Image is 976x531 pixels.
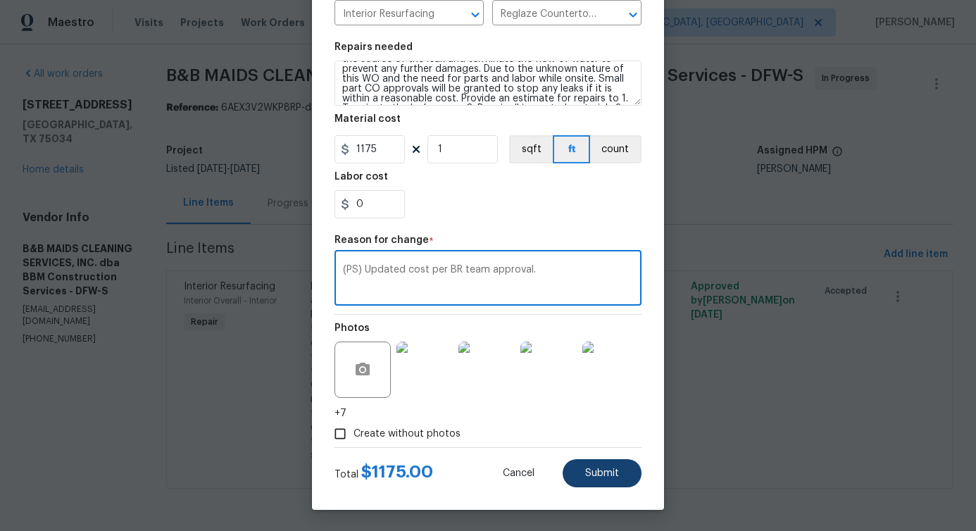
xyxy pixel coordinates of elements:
[334,114,401,124] h5: Material cost
[334,61,642,106] textarea: Bathroom upstairs by stairs has a damage on ceiling photos attached. The ceiling collapsed above ...
[334,172,388,182] h5: Labor cost
[334,406,346,420] span: +7
[334,42,413,52] h5: Repairs needed
[343,265,633,294] textarea: (PS) Updated cost per BR team approval.
[503,468,534,479] span: Cancel
[354,427,461,442] span: Create without photos
[480,459,557,487] button: Cancel
[465,5,485,25] button: Open
[509,135,553,163] button: sqft
[563,459,642,487] button: Submit
[334,323,370,333] h5: Photos
[334,465,433,482] div: Total
[623,5,643,25] button: Open
[361,463,433,480] span: $ 1175.00
[553,135,590,163] button: ft
[585,468,619,479] span: Submit
[590,135,642,163] button: count
[334,235,429,245] h5: Reason for change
